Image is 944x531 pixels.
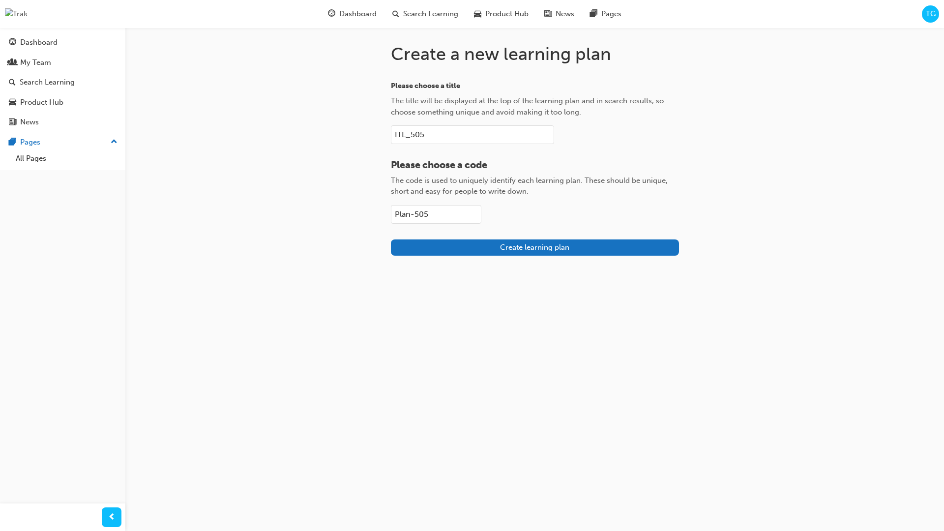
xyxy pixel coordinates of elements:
span: car-icon [9,98,16,107]
a: Search Learning [4,73,121,91]
span: up-icon [111,136,118,148]
span: guage-icon [9,38,16,47]
span: TG [926,8,936,20]
a: News [4,113,121,131]
div: My Team [20,57,51,68]
span: news-icon [9,118,16,127]
button: Pages [4,133,121,151]
span: people-icon [9,59,16,67]
span: car-icon [474,8,481,20]
span: pages-icon [590,8,597,20]
a: Dashboard [4,33,121,52]
span: Pages [601,8,621,20]
input: Please choose a titleThe title will be displayed at the top of the learning plan and in search re... [391,125,554,144]
span: news-icon [544,8,552,20]
span: guage-icon [328,8,335,20]
p: Please choose a code [391,160,679,171]
button: DashboardMy TeamSearch LearningProduct HubNews [4,31,121,133]
h1: Create a new learning plan [391,43,679,65]
span: Search Learning [403,8,458,20]
a: search-iconSearch Learning [384,4,466,24]
a: car-iconProduct Hub [466,4,536,24]
div: News [20,117,39,128]
span: search-icon [9,78,16,87]
p: Please choose a title [391,81,679,92]
span: Dashboard [339,8,377,20]
a: My Team [4,54,121,72]
span: search-icon [392,8,399,20]
input: Please choose a codeThe code is used to uniquely identify each learning plan. These should be uni... [391,205,481,224]
span: pages-icon [9,138,16,147]
span: Product Hub [485,8,529,20]
div: Search Learning [20,77,75,88]
span: The code is used to uniquely identify each learning plan. These should be unique, short and easy ... [391,176,668,196]
a: pages-iconPages [582,4,629,24]
span: News [556,8,574,20]
a: news-iconNews [536,4,582,24]
a: Product Hub [4,93,121,112]
span: prev-icon [108,511,116,524]
div: Product Hub [20,97,63,108]
button: TG [922,5,939,23]
div: Dashboard [20,37,58,48]
button: Create learning plan [391,239,679,256]
span: The title will be displayed at the top of the learning plan and in search results, so choose some... [391,96,664,117]
img: Trak [5,8,28,20]
a: guage-iconDashboard [320,4,384,24]
a: All Pages [12,151,121,166]
div: Pages [20,137,40,148]
span: Create learning plan [500,243,569,252]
